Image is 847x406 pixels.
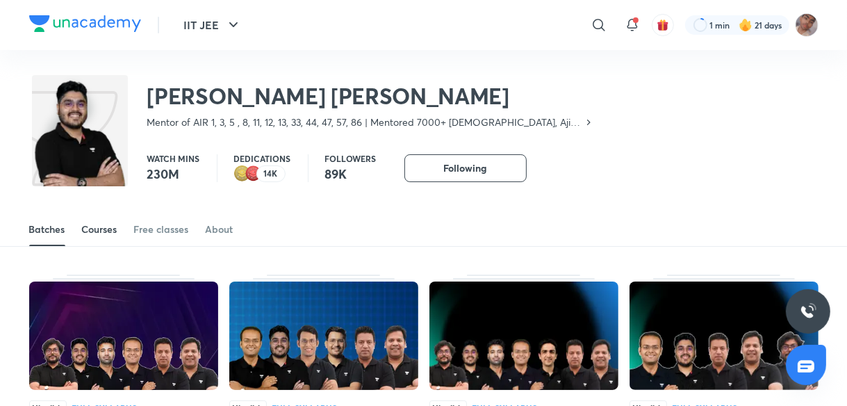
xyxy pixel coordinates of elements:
p: 14K [264,169,278,179]
img: class [32,78,128,209]
img: Rahul 2026 [795,13,819,37]
div: Batches [29,222,65,236]
img: ttu [800,303,816,320]
a: About [206,213,233,246]
img: Thumbnail [29,282,218,390]
h2: [PERSON_NAME] [PERSON_NAME] [147,82,594,110]
button: IIT JEE [176,11,250,39]
img: educator badge2 [234,165,251,182]
img: avatar [657,19,669,31]
p: 89K [325,165,377,182]
img: educator badge1 [245,165,262,182]
a: Batches [29,213,65,246]
p: Followers [325,154,377,163]
p: Watch mins [147,154,200,163]
img: Company Logo [29,15,141,32]
img: Thumbnail [429,282,618,390]
div: Courses [82,222,117,236]
p: Mentor of AIR 1, 3, 5 , 8, 11, 12, 13, 33, 44, 47, 57, 86 | Mentored 7000+ [DEMOGRAPHIC_DATA], Aj... [147,115,583,129]
a: Company Logo [29,15,141,35]
span: Following [444,161,487,175]
img: Thumbnail [229,282,418,390]
p: 230M [147,165,200,182]
a: Courses [82,213,117,246]
button: avatar [652,14,674,36]
div: Free classes [134,222,189,236]
img: Thumbnail [630,282,819,390]
div: About [206,222,233,236]
button: Following [404,154,527,182]
img: streak [739,18,753,32]
a: Free classes [134,213,189,246]
p: Dedications [234,154,291,163]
